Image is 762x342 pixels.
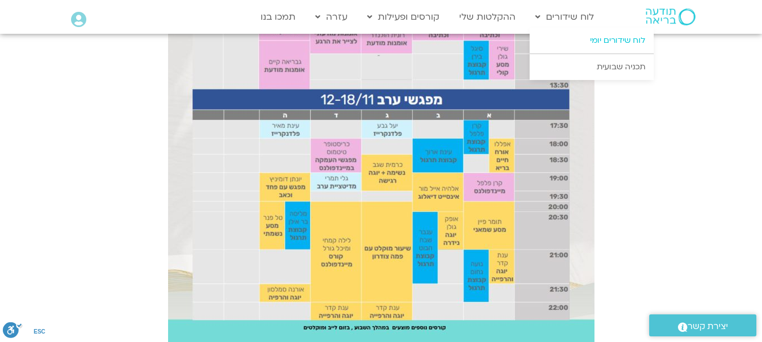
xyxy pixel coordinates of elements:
a: לוח שידורים [530,6,600,28]
a: יצירת קשר [649,314,756,336]
a: לוח שידורים יומי [530,28,654,54]
span: יצירת קשר [688,319,728,334]
a: ההקלטות שלי [453,6,521,28]
a: תכניה שבועית [530,54,654,80]
a: תמכו בנו [255,6,301,28]
a: עזרה [310,6,353,28]
img: תודעה בריאה [646,8,695,25]
a: קורסים ופעילות [362,6,445,28]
